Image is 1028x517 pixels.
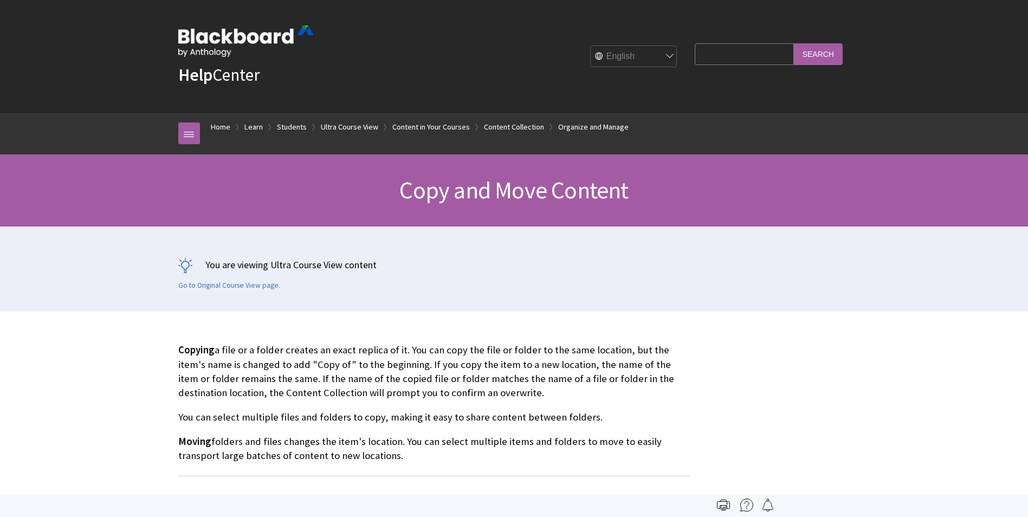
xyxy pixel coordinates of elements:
img: More help [740,499,753,512]
span: Copy and Move Content [399,175,628,205]
a: Learn [244,120,263,134]
select: Site Language Selector [591,46,677,68]
p: folders and files changes the item's location. You can select multiple items and folders to move ... [178,435,690,463]
a: HelpCenter [178,64,260,86]
img: Blackboard by Anthology [178,25,314,57]
p: a file or a folder creates an exact replica of it. You can copy the file or folder to the same lo... [178,343,690,400]
p: You can select multiple files and folders to copy, making it easy to share content between folders. [178,410,690,424]
img: Follow this page [761,499,774,512]
a: Ultra Course View [321,120,378,134]
a: Home [211,120,230,134]
span: Copying [178,344,215,356]
a: Organize and Manage [558,120,629,134]
a: Content in Your Courses [392,120,470,134]
p: You are viewing Ultra Course View content [178,258,850,272]
input: Search [794,43,843,64]
a: Go to Original Course View page. [178,281,280,290]
a: Students [277,120,307,134]
span: Permissions [178,489,690,512]
strong: Help [178,64,212,86]
span: Moving [178,435,211,448]
a: Content Collection [484,120,544,134]
img: Print [717,499,730,512]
